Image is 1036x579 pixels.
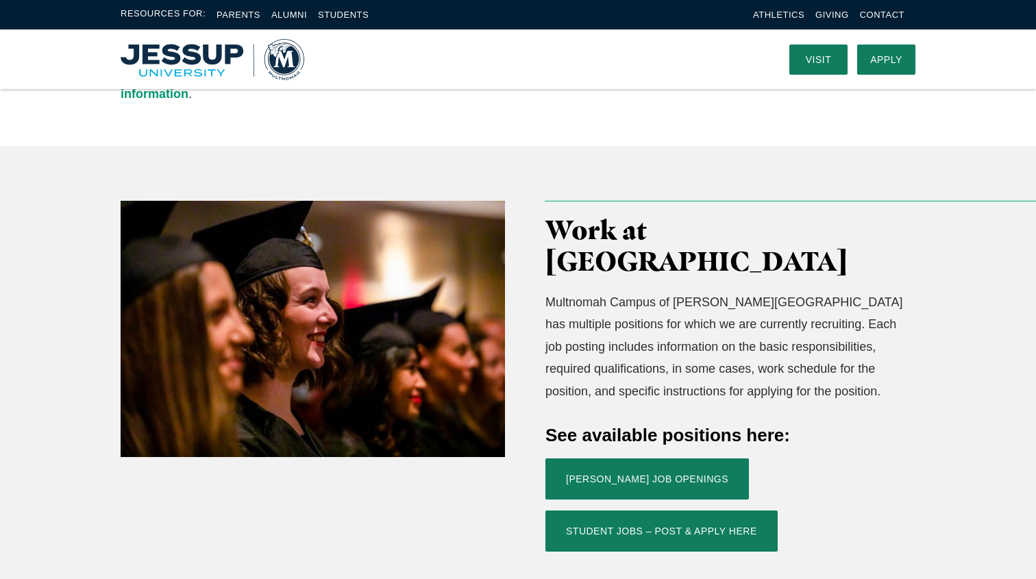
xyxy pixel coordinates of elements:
[545,423,915,447] h4: See available positions here:
[121,64,613,100] a: career & life planning information
[545,510,778,552] a: Student Jobs – Post & Apply Here
[789,45,848,75] a: Visit
[121,201,505,457] img: Registrar_2019_12_13_Graduation-49-2
[545,214,915,278] h3: Work at [GEOGRAPHIC_DATA]
[753,10,804,20] a: Athletics
[815,10,849,20] a: Giving
[121,7,206,23] span: Resources For:
[860,10,904,20] a: Contact
[318,10,369,20] a: Students
[857,45,915,75] a: Apply
[121,39,304,80] img: Multnomah University Logo
[545,291,915,402] p: Multnomah Campus of [PERSON_NAME][GEOGRAPHIC_DATA] has multiple positions for which we are curren...
[217,10,260,20] a: Parents
[271,10,307,20] a: Alumni
[121,39,304,80] a: Home
[545,458,749,500] a: [PERSON_NAME] Job Openings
